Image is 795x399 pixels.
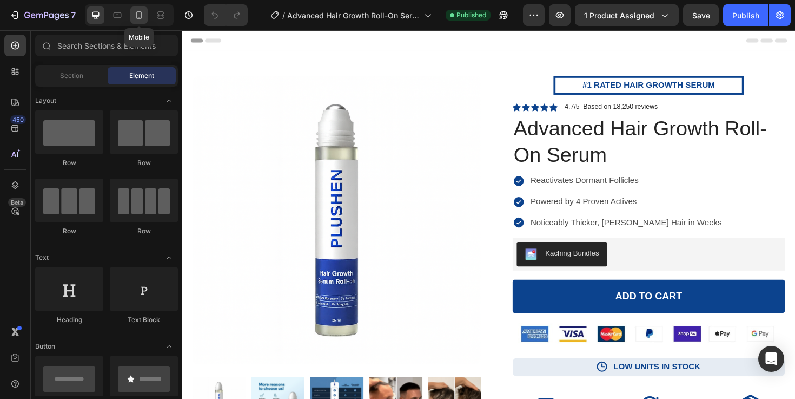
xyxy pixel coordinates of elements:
[35,158,103,168] div: Row
[369,154,483,163] span: Reactivates Dormant Follicles
[110,315,178,325] div: Text Block
[350,264,638,299] button: ADD TO CART
[584,10,654,21] span: 1 product assigned
[35,226,103,236] div: Row
[459,275,529,289] div: ADD TO CART
[161,92,178,109] span: Toggle open
[350,88,638,147] h1: Advanced Hair Growth Roll-On Serum
[110,158,178,168] div: Row
[71,9,76,22] p: 7
[758,346,784,372] div: Open Intercom Messenger
[723,4,769,26] button: Publish
[369,199,572,208] span: Noticeably Thicker, [PERSON_NAME] Hair in Weeks
[60,71,83,81] span: Section
[129,71,154,81] span: Element
[363,231,376,244] img: KachingBundles.png
[405,77,504,86] p: 4.7/5 Based on 18,250 reviews
[456,10,486,20] span: Published
[683,4,719,26] button: Save
[369,176,481,186] span: Powered by 4 Proven Actives
[35,342,55,351] span: Button
[287,10,420,21] span: Advanced Hair Growth Roll-On Serum
[424,53,564,62] strong: #1 RATED HAIR GROWTH SERUM
[732,10,759,21] div: Publish
[10,115,26,124] div: 450
[282,10,285,21] span: /
[161,338,178,355] span: Toggle open
[350,305,638,337] img: gempages_585647930300433213-9c3013ba-572a-44d5-a1c8-3c35659c7a83.jpg
[182,30,795,399] iframe: Design area
[35,35,178,56] input: Search Sections & Elements
[385,231,441,242] div: Kaching Bundles
[161,249,178,266] span: Toggle open
[35,253,49,263] span: Text
[354,224,450,250] button: Kaching Bundles
[35,96,56,106] span: Layout
[110,226,178,236] div: Row
[692,11,710,20] span: Save
[4,4,81,26] button: 7
[456,351,548,361] strong: LOW UNITS IN STOCK
[8,198,26,207] div: Beta
[575,4,679,26] button: 1 product assigned
[35,315,103,325] div: Heading
[204,4,248,26] div: Undo/Redo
